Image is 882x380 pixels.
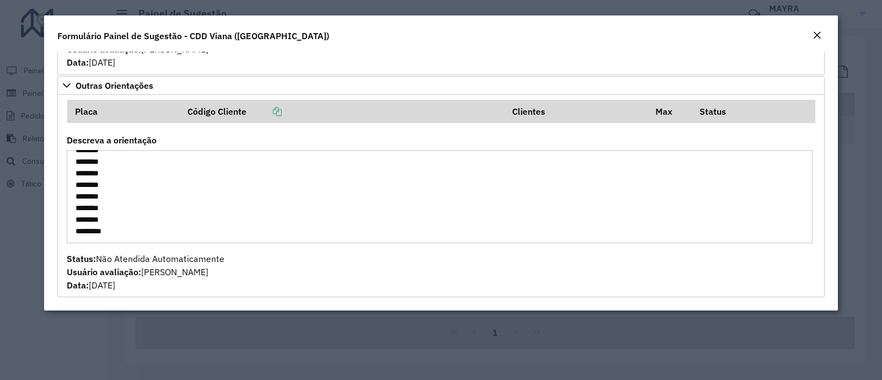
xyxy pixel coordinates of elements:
[57,29,329,42] h4: Formulário Painel de Sugestão - CDD Viana ([GEOGRAPHIC_DATA])
[67,253,96,264] strong: Status:
[67,57,89,68] strong: Data:
[76,81,153,90] span: Outras Orientações
[504,100,648,123] th: Clientes
[246,106,282,117] a: Copiar
[648,100,692,123] th: Max
[180,100,504,123] th: Código Cliente
[67,266,141,277] strong: Usuário avaliação:
[57,76,825,95] a: Outras Orientações
[809,29,825,43] button: Close
[57,95,825,297] div: Outras Orientações
[67,280,89,291] strong: Data:
[67,253,224,291] span: Não Atendida Automaticamente [PERSON_NAME] [DATE]
[67,100,180,123] th: Placa
[692,100,815,123] th: Status
[67,133,157,147] label: Descreva a orientação
[813,31,821,40] em: Fechar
